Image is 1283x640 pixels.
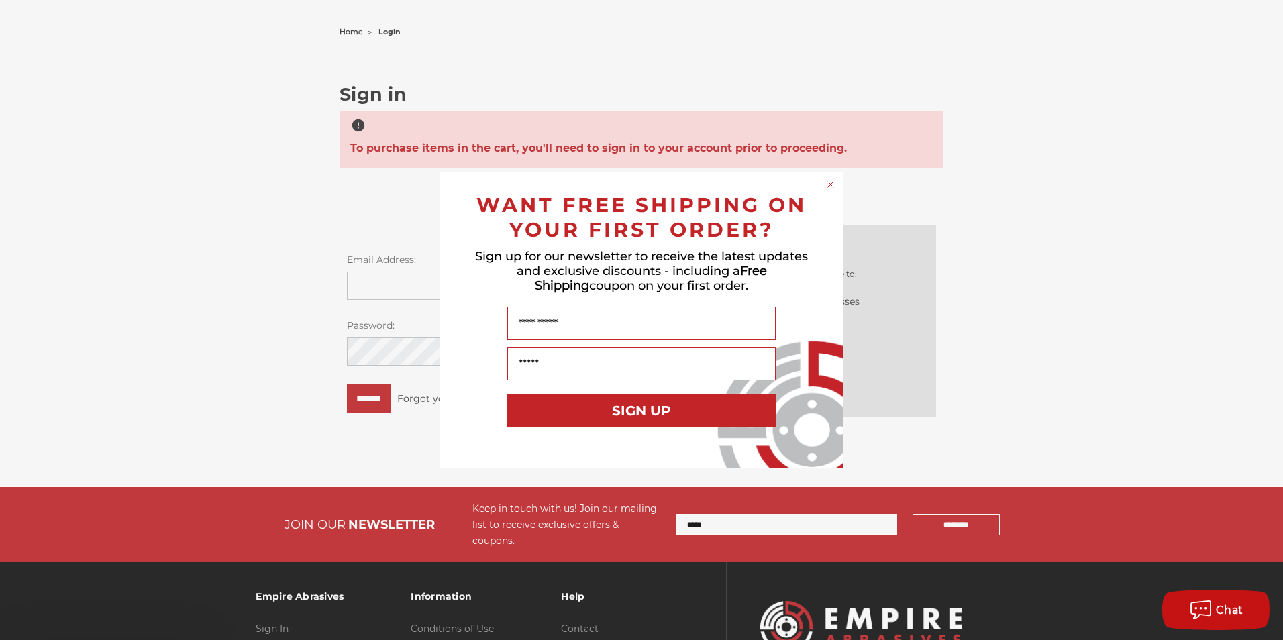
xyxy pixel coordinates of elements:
span: Sign up for our newsletter to receive the latest updates and exclusive discounts - including a co... [475,249,808,293]
button: SIGN UP [507,394,776,427]
span: Chat [1216,604,1243,617]
button: Close dialog [824,178,837,191]
span: WANT FREE SHIPPING ON YOUR FIRST ORDER? [476,193,807,242]
button: Chat [1162,590,1270,630]
span: Free Shipping [535,264,767,293]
